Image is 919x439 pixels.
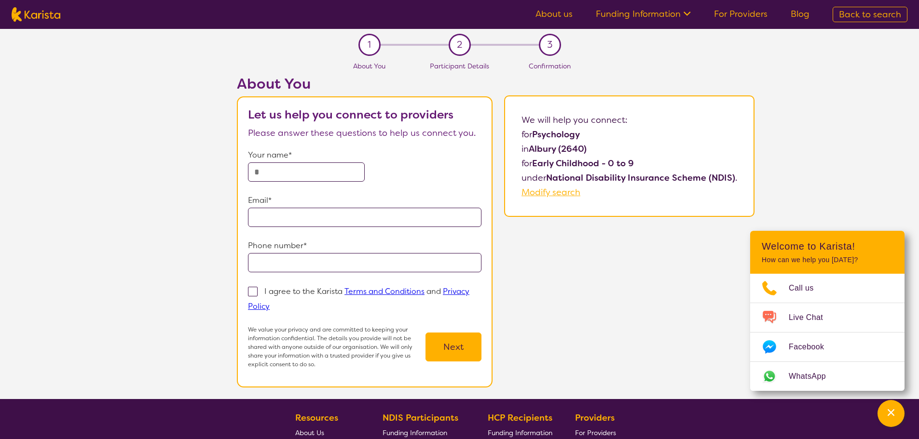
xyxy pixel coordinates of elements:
p: in [521,142,737,156]
b: National Disability Insurance Scheme (NDIS) [546,172,735,184]
p: for [521,127,737,142]
p: How can we help you [DATE]? [762,256,893,264]
b: Albury (2640) [529,143,587,155]
span: 2 [457,38,462,52]
img: Karista logo [12,7,60,22]
h2: About You [237,75,493,93]
span: For Providers [575,428,616,437]
a: Funding Information [596,8,691,20]
p: under . [521,171,737,185]
b: NDIS Participants [383,412,458,424]
p: We value your privacy and are committed to keeping your information confidential. The details you... [248,325,425,369]
ul: Choose channel [750,274,905,391]
button: Next [425,333,481,361]
span: WhatsApp [789,369,837,384]
span: About You [353,62,385,70]
div: Channel Menu [750,231,905,391]
span: 3 [547,38,552,52]
p: Your name* [248,148,481,162]
span: Confirmation [529,62,571,70]
span: Call us [789,281,825,295]
p: Phone number* [248,239,481,253]
a: Web link opens in a new tab. [750,362,905,391]
b: Providers [575,412,615,424]
b: Let us help you connect to providers [248,107,453,122]
p: Please answer these questions to help us connect you. [248,126,481,140]
h2: Welcome to Karista! [762,240,893,252]
span: About Us [295,428,324,437]
p: Email* [248,193,481,208]
b: Early Childhood - 0 to 9 [532,158,634,169]
b: Psychology [532,129,580,140]
a: Modify search [521,186,580,198]
a: About us [535,8,573,20]
span: 1 [368,38,371,52]
p: We will help you connect: [521,113,737,127]
p: for [521,156,737,171]
span: Participant Details [430,62,489,70]
a: Terms and Conditions [344,286,425,296]
b: HCP Recipients [488,412,552,424]
a: Back to search [833,7,907,22]
span: Back to search [839,9,901,20]
a: For Providers [714,8,768,20]
button: Channel Menu [878,400,905,427]
span: Facebook [789,340,836,354]
p: I agree to the Karista and [248,286,469,311]
a: Blog [791,8,809,20]
b: Resources [295,412,338,424]
span: Live Chat [789,310,835,325]
span: Funding Information [383,428,447,437]
span: Funding Information [488,428,552,437]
